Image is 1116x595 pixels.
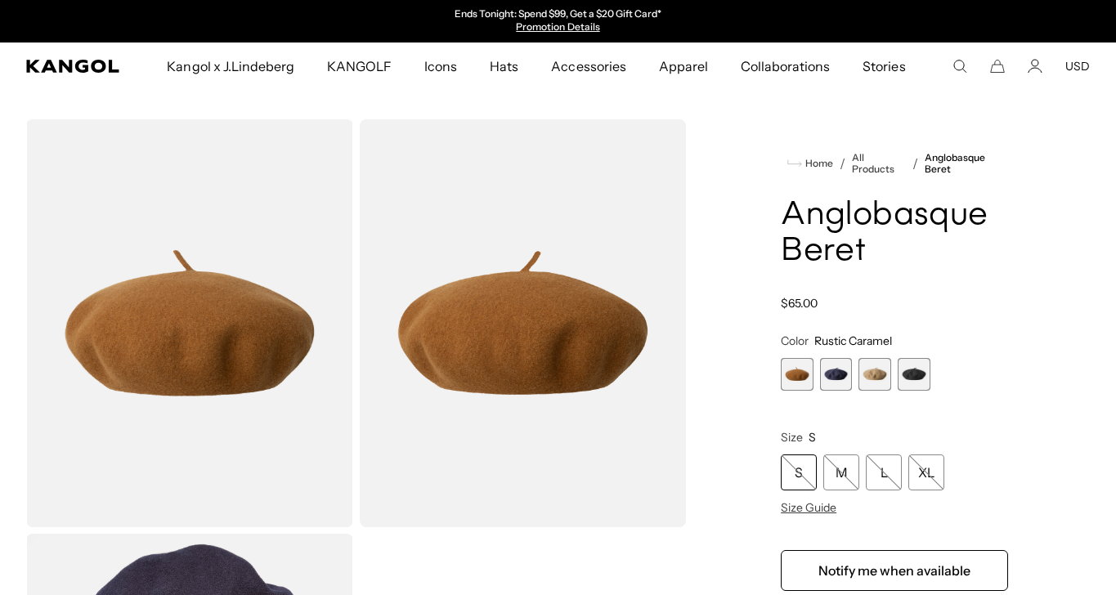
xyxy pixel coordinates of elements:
a: All Products [852,152,905,175]
a: Promotion Details [516,20,599,33]
span: Collaborations [741,42,830,90]
a: Home [787,156,833,171]
li: / [906,154,918,173]
a: Icons [408,42,473,90]
span: S [809,430,816,445]
div: 3 of 4 [858,358,891,391]
span: Stories [863,42,905,90]
span: Hats [490,42,518,90]
span: Accessories [551,42,625,90]
span: Apparel [659,42,708,90]
img: color-rustic-caramel [26,119,353,527]
label: Camel [858,358,891,391]
span: $65.00 [781,296,818,311]
label: Black [898,358,930,391]
button: Cart [990,59,1005,74]
span: Kangol x J.Lindeberg [167,42,294,90]
div: L [866,454,902,490]
p: Ends Tonight: Spend $99, Get a $20 Gift Card* [455,8,661,21]
span: Icons [424,42,457,90]
div: M [823,454,859,490]
div: 1 of 2 [390,8,727,34]
img: color-rustic-caramel [360,119,687,527]
label: Rustic Caramel [781,358,813,391]
a: KANGOLF [311,42,408,90]
button: USD [1065,59,1090,74]
a: Hats [473,42,535,90]
slideshow-component: Announcement bar [390,8,727,34]
span: Rustic Caramel [814,333,892,348]
span: Color [781,333,809,348]
div: S [781,454,817,490]
nav: breadcrumbs [781,152,1008,175]
a: Accessories [535,42,642,90]
h1: Anglobasque Beret [781,198,1008,270]
div: 2 of 4 [820,358,853,391]
div: 4 of 4 [898,358,930,391]
div: 1 of 4 [781,358,813,391]
label: Dark Blue [820,358,853,391]
div: Announcement [390,8,727,34]
a: Kangol x J.Lindeberg [150,42,311,90]
summary: Search here [952,59,967,74]
a: Kangol [26,60,120,73]
span: Home [802,158,833,169]
a: Apparel [643,42,724,90]
li: / [833,154,845,173]
a: Anglobasque Beret [925,152,1008,175]
span: Size [781,430,803,445]
a: Collaborations [724,42,846,90]
span: KANGOLF [327,42,392,90]
button: Notify me when available [781,550,1008,591]
a: Account [1028,59,1042,74]
a: Stories [846,42,921,90]
span: Size Guide [781,500,836,515]
div: XL [908,454,944,490]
